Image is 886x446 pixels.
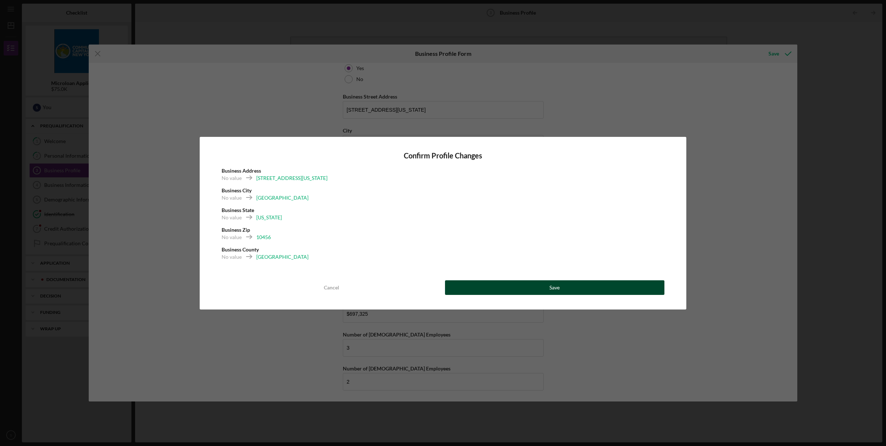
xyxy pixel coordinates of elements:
div: Save [549,280,560,295]
b: Business Address [222,168,261,174]
div: [GEOGRAPHIC_DATA] [256,194,308,201]
button: Save [445,280,665,295]
div: No value [222,234,242,241]
div: [GEOGRAPHIC_DATA] [256,253,308,261]
button: Cancel [222,280,441,295]
div: [STREET_ADDRESS][US_STATE] [256,174,327,182]
div: No value [222,194,242,201]
b: Business Zip [222,227,250,233]
h4: Confirm Profile Changes [222,151,665,160]
b: Business State [222,207,254,213]
div: No value [222,174,242,182]
div: No value [222,214,242,221]
div: Cancel [324,280,339,295]
b: Business County [222,246,259,253]
div: No value [222,253,242,261]
div: 10456 [256,234,271,241]
div: [US_STATE] [256,214,282,221]
b: Business City [222,187,252,193]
